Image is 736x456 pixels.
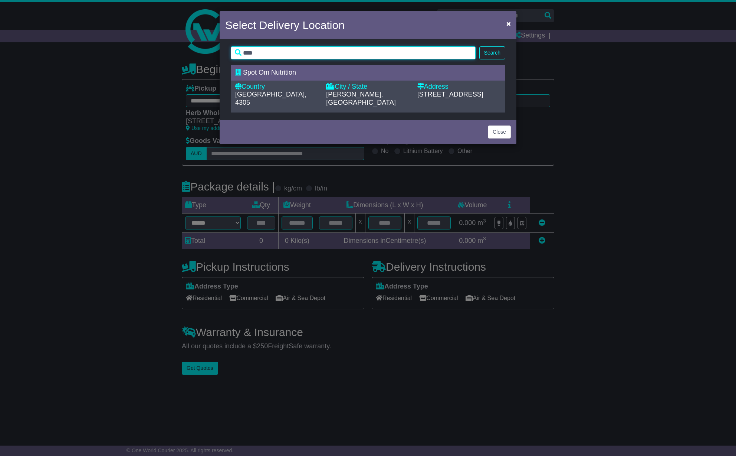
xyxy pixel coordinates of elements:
button: Close [488,126,511,139]
button: Search [479,46,505,59]
span: Spot Om Nutrition [243,69,296,76]
button: Close [503,16,515,31]
div: City / State [326,83,410,91]
span: × [506,19,511,28]
span: [PERSON_NAME], [GEOGRAPHIC_DATA] [326,91,395,106]
span: [STREET_ADDRESS] [417,91,483,98]
h4: Select Delivery Location [225,17,345,33]
div: Country [235,83,319,91]
span: [GEOGRAPHIC_DATA], 4305 [235,91,306,106]
div: Address [417,83,501,91]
